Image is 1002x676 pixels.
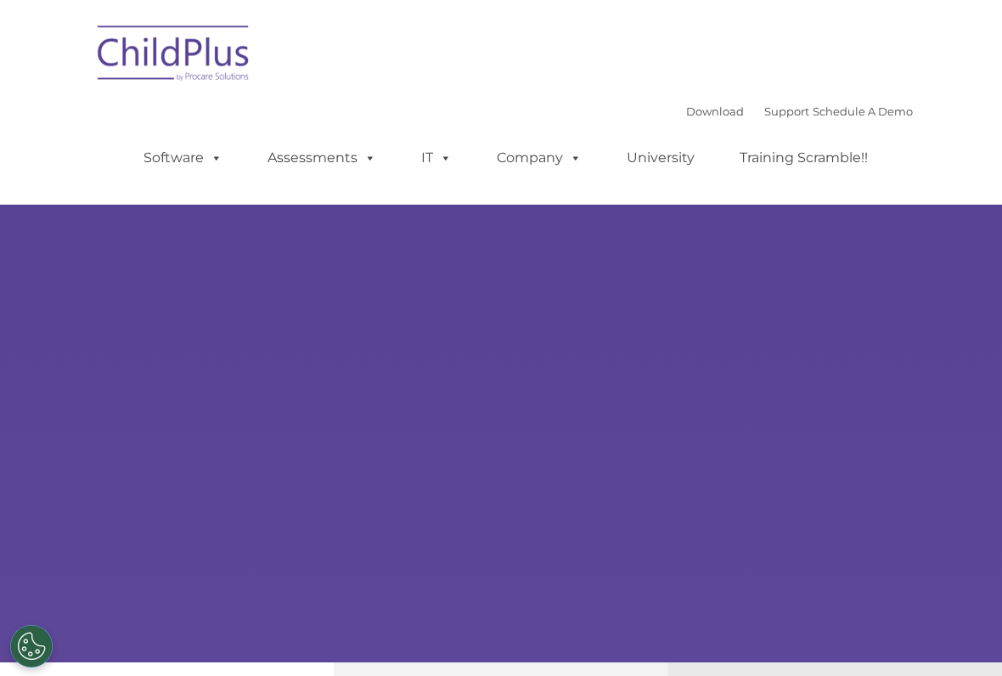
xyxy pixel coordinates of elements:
[89,14,259,99] img: ChildPlus by Procare Solutions
[10,625,53,668] button: Cookies Settings
[480,141,599,175] a: Company
[686,104,744,118] a: Download
[127,141,239,175] a: Software
[686,104,913,118] font: |
[610,141,712,175] a: University
[813,104,913,118] a: Schedule A Demo
[250,141,393,175] a: Assessments
[723,141,885,175] a: Training Scramble!!
[404,141,469,175] a: IT
[764,104,809,118] a: Support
